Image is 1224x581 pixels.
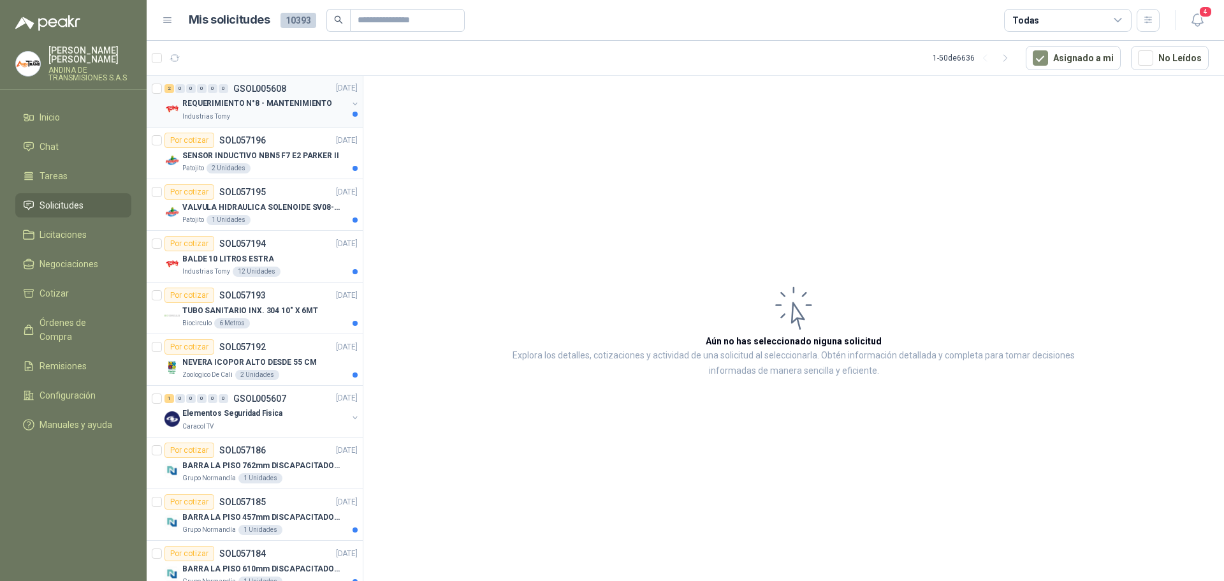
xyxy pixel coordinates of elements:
div: 1 Unidades [207,215,251,225]
span: Licitaciones [40,228,87,242]
span: Tareas [40,169,68,183]
div: Por cotizar [164,339,214,355]
a: Inicio [15,105,131,129]
p: Biocirculo [182,318,212,328]
p: SOL057194 [219,239,266,248]
div: 0 [186,394,196,403]
div: 1 Unidades [238,473,282,483]
img: Company Logo [164,360,180,375]
p: VALVULA HIDRAULICA SOLENOIDE SV08-20 [182,202,341,214]
a: Tareas [15,164,131,188]
div: 0 [175,84,185,93]
div: 6 Metros [214,318,250,328]
p: Industrias Tomy [182,267,230,277]
div: 2 Unidades [235,370,279,380]
p: GSOL005608 [233,84,286,93]
span: Solicitudes [40,198,84,212]
p: Grupo Normandía [182,473,236,483]
div: 0 [175,394,185,403]
p: [DATE] [336,393,358,405]
div: 0 [197,84,207,93]
p: TUBO SANITARIO INX. 304 10" X 6MT [182,305,318,317]
p: [DATE] [336,186,358,198]
h1: Mis solicitudes [189,11,270,29]
a: Por cotizarSOL057193[DATE] Company LogoTUBO SANITARIO INX. 304 10" X 6MTBiocirculo6 Metros [147,283,363,334]
button: No Leídos [1131,46,1209,70]
a: Chat [15,135,131,159]
span: Chat [40,140,59,154]
span: 4 [1198,6,1213,18]
p: [DATE] [336,341,358,353]
p: ANDINA DE TRANSMISIONES S.A.S [48,66,131,82]
p: [DATE] [336,83,358,95]
a: Órdenes de Compra [15,311,131,349]
div: Todas [1012,13,1039,27]
img: Company Logo [164,411,180,427]
div: Por cotizar [164,443,214,458]
p: Grupo Normandía [182,525,236,535]
a: Por cotizarSOL057192[DATE] Company LogoNEVERA ICOPOR ALTO DESDE 55 CMZoologico De Cali2 Unidades [147,334,363,386]
p: BARRA LA PISO 610mm DISCAPACITADOS SOCO [182,563,341,575]
p: BARRA LA PISO 762mm DISCAPACITADOS SOCO [182,460,341,472]
div: 0 [219,394,228,403]
img: Company Logo [164,308,180,323]
div: Por cotizar [164,546,214,561]
div: Por cotizar [164,288,214,303]
p: SENSOR INDUCTIVO NBN5 F7 E2 PARKER II [182,150,339,162]
div: 0 [208,84,217,93]
a: Remisiones [15,354,131,378]
p: SOL057186 [219,446,266,455]
p: Industrias Tomy [182,112,230,122]
p: SOL057196 [219,136,266,145]
p: SOL057193 [219,291,266,300]
p: [DATE] [336,445,358,457]
p: [DATE] [336,496,358,508]
img: Company Logo [164,153,180,168]
span: 10393 [280,13,316,28]
div: 1 - 50 de 6636 [933,48,1016,68]
p: Patojito [182,163,204,173]
img: Company Logo [164,205,180,220]
a: Por cotizarSOL057194[DATE] Company LogoBALDE 10 LITROS ESTRAIndustrias Tomy12 Unidades [147,231,363,283]
button: 4 [1186,9,1209,32]
div: Por cotizar [164,184,214,200]
a: Configuración [15,383,131,408]
p: BALDE 10 LITROS ESTRA [182,253,273,265]
div: 0 [197,394,207,403]
p: [DATE] [336,548,358,560]
p: [PERSON_NAME] [PERSON_NAME] [48,46,131,64]
button: Asignado a mi [1026,46,1121,70]
span: search [334,15,343,24]
span: Manuales y ayuda [40,418,112,432]
img: Company Logo [164,463,180,478]
a: Por cotizarSOL057195[DATE] Company LogoVALVULA HIDRAULICA SOLENOIDE SV08-20Patojito1 Unidades [147,179,363,231]
p: SOL057195 [219,188,266,196]
div: 2 [164,84,174,93]
p: Patojito [182,215,204,225]
img: Company Logo [164,101,180,117]
div: Por cotizar [164,133,214,148]
span: Órdenes de Compra [40,316,119,344]
span: Negociaciones [40,257,98,271]
a: Negociaciones [15,252,131,276]
img: Company Logo [164,515,180,530]
p: [DATE] [336,290,358,302]
div: 2 Unidades [207,163,251,173]
a: Manuales y ayuda [15,413,131,437]
p: SOL057184 [219,549,266,558]
p: Zoologico De Cali [182,370,233,380]
p: SOL057185 [219,497,266,506]
img: Company Logo [16,52,40,76]
span: Inicio [40,110,60,124]
p: Explora los detalles, cotizaciones y actividad de una solicitud al seleccionarla. Obtén informaci... [491,348,1096,379]
p: SOL057192 [219,342,266,351]
a: Solicitudes [15,193,131,217]
div: 12 Unidades [233,267,280,277]
p: [DATE] [336,135,358,147]
a: 1 0 0 0 0 0 GSOL005607[DATE] Company LogoElementos Seguridad FisicaCaracol TV [164,391,360,432]
p: [DATE] [336,238,358,250]
p: Caracol TV [182,422,214,432]
span: Cotizar [40,286,69,300]
div: Por cotizar [164,494,214,510]
p: BARRA LA PISO 457mm DISCAPACITADOS SOCO [182,511,341,524]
